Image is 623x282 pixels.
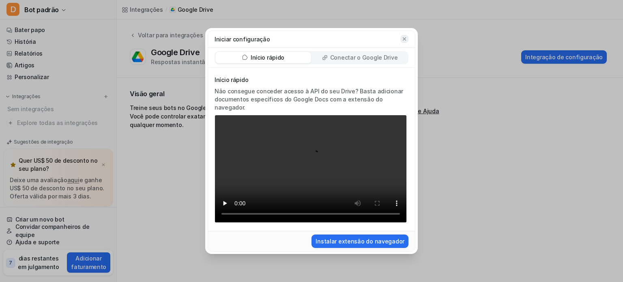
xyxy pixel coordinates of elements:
button: Instalar extensão do navegador [311,235,408,248]
font: Iniciar configuração [215,36,270,43]
font: Início rápido [251,54,284,61]
font: Instalar extensão do navegador [316,238,404,245]
font: Não consegue conceder acesso à API do seu Drive? Basta adicionar documentos específicos do Google... [215,88,403,111]
font: Conectar o Google Drive [330,54,398,61]
font: Início rápido [215,76,248,83]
